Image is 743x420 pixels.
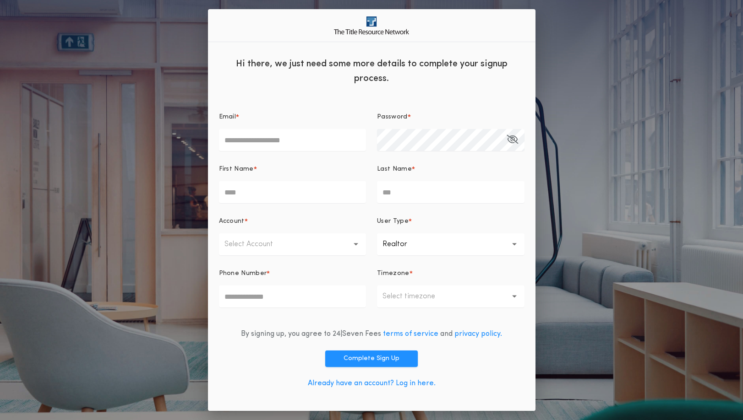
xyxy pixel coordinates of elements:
p: Select Account [224,239,288,250]
input: Last Name* [377,181,524,203]
input: Password* [377,129,524,151]
p: First Name [219,165,254,174]
button: Select timezone [377,285,524,307]
p: Select timezone [382,291,450,302]
p: User Type [377,217,409,226]
input: First Name* [219,181,366,203]
button: Realtor [377,233,524,255]
p: Email [219,113,236,122]
button: Complete Sign Up [325,350,418,367]
p: Timezone [377,269,410,278]
p: Realtor [382,239,422,250]
a: privacy policy. [454,330,502,338]
p: Account [219,217,245,226]
input: Email* [219,129,366,151]
input: Phone Number* [219,285,366,307]
a: Already have an account? Log in here. [308,380,436,387]
img: logo [334,16,409,34]
p: Last Name [377,165,412,174]
div: By signing up, you agree to 24|Seven Fees and [241,328,502,339]
button: Select Account [219,233,366,255]
button: Password* [507,129,518,151]
p: Password [377,113,408,122]
a: terms of service [383,330,438,338]
div: Hi there, we just need some more details to complete your signup process. [208,49,535,91]
p: Phone Number [219,269,267,278]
